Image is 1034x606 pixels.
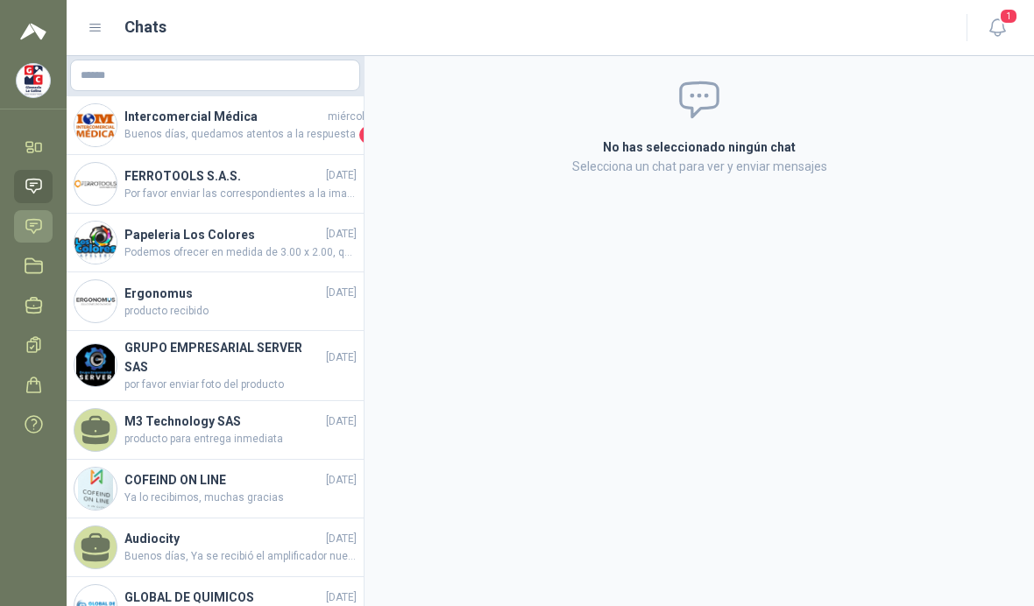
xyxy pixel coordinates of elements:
[124,225,322,244] h4: Papeleria Los Colores
[124,166,322,186] h4: FERROTOOLS S.A.S.
[393,137,1005,157] h2: No has seleccionado ningún chat
[67,272,364,331] a: Company LogoErgonomus[DATE]producto recibido
[20,21,46,42] img: Logo peakr
[74,104,117,146] img: Company Logo
[124,244,357,261] span: Podemos ofrecer en medida de 3.00 x 2.00, quedamos atentos para cargar precio
[124,470,322,490] h4: COFEIND ON LINE
[124,548,357,565] span: Buenos días, Ya se recibió el amplificador nuevo, por favor programar la recolección del anterior
[326,285,357,301] span: [DATE]
[393,157,1005,176] p: Selecciona un chat para ver y enviar mensajes
[124,303,357,320] span: producto recibido
[981,12,1013,44] button: 1
[124,431,357,447] span: producto para entrega inmediata
[124,529,322,548] h4: Audiocity
[74,163,117,205] img: Company Logo
[124,186,357,202] span: Por favor enviar las correspondientes a la imagen WhatsApp Image [DATE] 1.03.20 PM.jpeg
[328,109,377,125] span: miércoles
[326,167,357,184] span: [DATE]
[67,96,364,155] a: Company LogoIntercomercial MédicamiércolesBuenos días, quedamos atentos a la respuesta1
[326,472,357,489] span: [DATE]
[74,222,117,264] img: Company Logo
[326,226,357,243] span: [DATE]
[359,126,377,144] span: 1
[74,344,117,386] img: Company Logo
[74,468,117,510] img: Company Logo
[124,338,322,377] h4: GRUPO EMPRESARIAL SERVER SAS
[124,490,357,506] span: Ya lo recibimos, muchas gracias
[124,126,356,144] span: Buenos días, quedamos atentos a la respuesta
[67,214,364,272] a: Company LogoPapeleria Los Colores[DATE]Podemos ofrecer en medida de 3.00 x 2.00, quedamos atentos...
[74,280,117,322] img: Company Logo
[326,349,357,366] span: [DATE]
[326,531,357,547] span: [DATE]
[326,413,357,430] span: [DATE]
[67,155,364,214] a: Company LogoFERROTOOLS S.A.S.[DATE]Por favor enviar las correspondientes a la imagen WhatsApp Ima...
[999,8,1018,25] span: 1
[67,518,364,577] a: Audiocity[DATE]Buenos días, Ya se recibió el amplificador nuevo, por favor programar la recolecci...
[124,412,322,431] h4: M3 Technology SAS
[17,64,50,97] img: Company Logo
[124,107,324,126] h4: Intercomercial Médica
[67,401,364,460] a: M3 Technology SAS[DATE]producto para entrega inmediata
[124,377,357,393] span: por favor enviar foto del producto
[326,589,357,606] span: [DATE]
[67,331,364,401] a: Company LogoGRUPO EMPRESARIAL SERVER SAS[DATE]por favor enviar foto del producto
[124,284,322,303] h4: Ergonomus
[67,460,364,518] a: Company LogoCOFEIND ON LINE[DATE]Ya lo recibimos, muchas gracias
[124,15,166,39] h1: Chats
